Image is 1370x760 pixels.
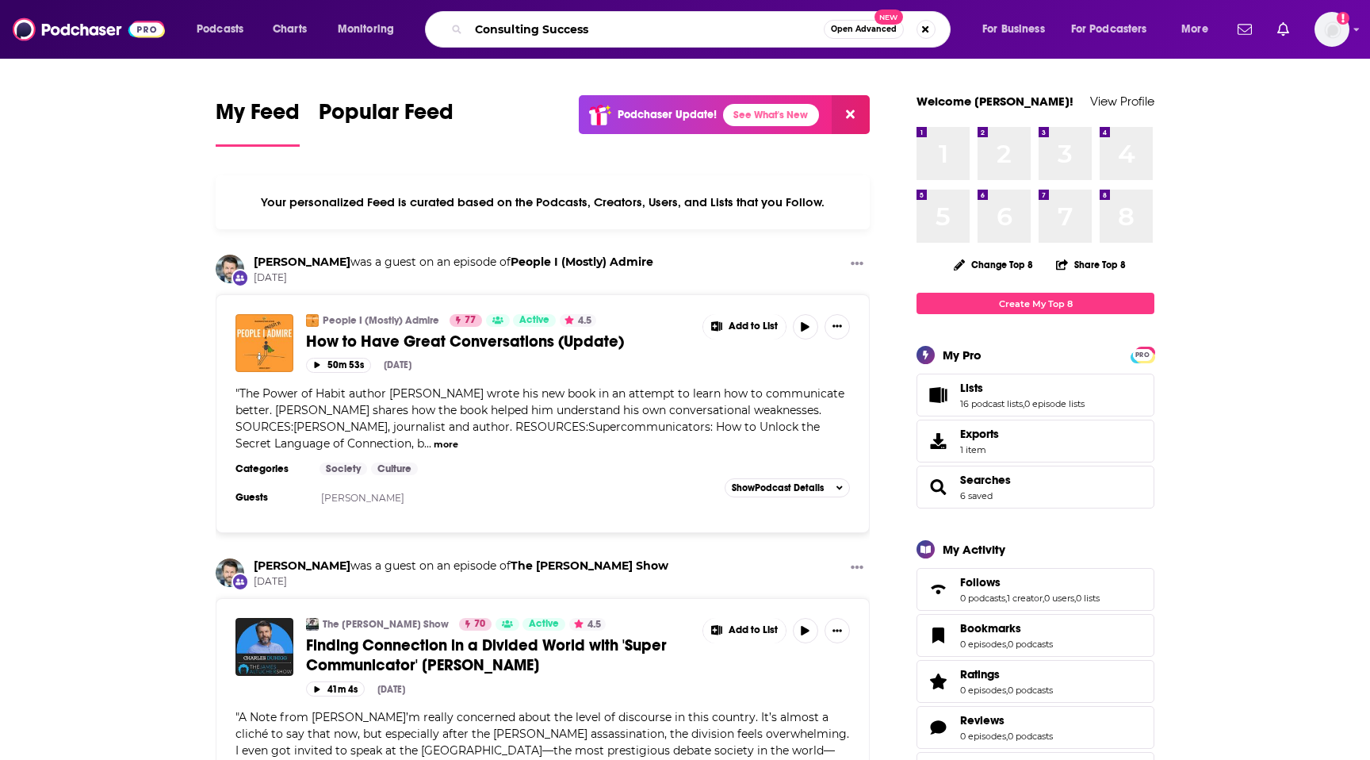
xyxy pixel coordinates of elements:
div: My Activity [943,542,1005,557]
span: Follows [917,568,1154,611]
a: 0 episodes [960,685,1006,696]
button: Show More Button [844,255,870,274]
a: 70 [459,618,492,631]
span: [DATE] [254,575,668,589]
button: Show More Button [844,558,870,578]
span: , [1005,593,1007,604]
a: Culture [371,463,418,475]
img: User Profile [1315,12,1349,47]
span: Podcasts [197,18,243,40]
a: Ratings [960,667,1053,681]
div: [DATE] [377,684,405,695]
span: " [235,386,844,451]
a: Ratings [922,670,954,693]
img: How to Have Great Conversations (Update) [235,314,293,372]
button: Show More Button [703,314,786,340]
button: open menu [327,17,415,42]
img: The James Altucher Show [306,618,319,631]
div: My Pro [943,347,982,363]
h3: was a guest on an episode of [254,255,653,270]
span: , [1043,593,1044,604]
a: Show notifications dropdown [1231,16,1258,43]
a: 0 episodes [960,639,1006,650]
span: New [874,10,903,25]
h3: Guests [235,491,307,504]
a: How to Have Great Conversations (Update) [306,332,691,351]
a: 0 episodes [960,731,1006,742]
span: Finding Connection in a Divided World with 'Super Communicator' [PERSON_NAME] [306,635,667,675]
span: The Power of Habit author [PERSON_NAME] wrote his new book in an attempt to learn how to communic... [235,386,844,451]
span: Bookmarks [917,614,1154,657]
a: 0 podcasts [960,593,1005,604]
span: Charts [273,18,307,40]
span: Add to List [729,624,778,636]
a: The [PERSON_NAME] Show [323,618,449,631]
a: Reviews [922,716,954,739]
span: , [1074,593,1076,604]
p: Podchaser Update! [618,108,717,121]
span: Active [519,313,549,328]
button: open menu [1061,17,1170,42]
div: New Appearance [232,269,249,286]
a: See What's New [723,104,819,126]
a: Exports [917,420,1154,463]
a: 0 users [1044,593,1074,604]
a: Show notifications dropdown [1271,16,1295,43]
span: 77 [465,313,476,328]
img: Charles Duhigg [216,255,244,283]
a: 0 episode lists [1024,398,1085,409]
a: 77 [450,314,482,327]
span: Show Podcast Details [732,482,824,493]
button: 4.5 [560,314,596,327]
a: 0 lists [1076,593,1100,604]
a: PRO [1133,348,1152,360]
span: PRO [1133,349,1152,361]
a: Finding Connection in a Divided World with 'Super Communicator' [PERSON_NAME] [306,635,691,675]
a: Searches [960,473,1011,487]
img: Charles Duhigg [216,558,244,587]
a: 6 saved [960,490,993,501]
button: open menu [971,17,1065,42]
a: 0 podcasts [1008,685,1053,696]
span: Active [529,616,559,632]
h3: was a guest on an episode of [254,558,668,574]
a: Follows [960,575,1100,589]
button: Change Top 8 [944,255,1043,274]
div: Your personalized Feed is curated based on the Podcasts, Creators, Users, and Lists that you Follow. [216,175,870,229]
span: Reviews [917,706,1154,749]
span: How to Have Great Conversations (Update) [306,332,624,351]
span: Popular Feed [319,98,453,135]
a: People I (Mostly) Admire [323,314,439,327]
a: Lists [922,384,954,406]
a: 0 podcasts [1008,639,1053,650]
a: The James Altucher Show [511,558,668,573]
a: Welcome [PERSON_NAME]! [917,94,1073,109]
span: Follows [960,575,1001,589]
a: Bookmarks [960,621,1053,635]
span: Lists [960,381,983,395]
div: New Appearance [232,573,249,590]
button: Show More Button [825,618,850,643]
span: , [1023,398,1024,409]
h3: Categories [235,463,307,475]
button: Show More Button [703,618,786,643]
button: 4.5 [569,618,606,631]
button: 41m 4s [306,681,365,697]
span: [DATE] [254,271,653,285]
a: 0 podcasts [1008,731,1053,742]
a: Charles Duhigg [254,255,350,269]
a: People I (Mostly) Admire [511,255,653,269]
a: Active [522,618,565,631]
a: Finding Connection in a Divided World with 'Super Communicator' Charles Duhigg [235,618,293,676]
a: Charts [262,17,316,42]
a: My Feed [216,98,300,147]
span: For Business [982,18,1045,40]
a: 16 podcast lists [960,398,1023,409]
span: Exports [960,427,999,441]
span: Logged in as cduhigg [1315,12,1349,47]
img: Podchaser - Follow, Share and Rate Podcasts [13,14,165,44]
span: For Podcasters [1071,18,1147,40]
